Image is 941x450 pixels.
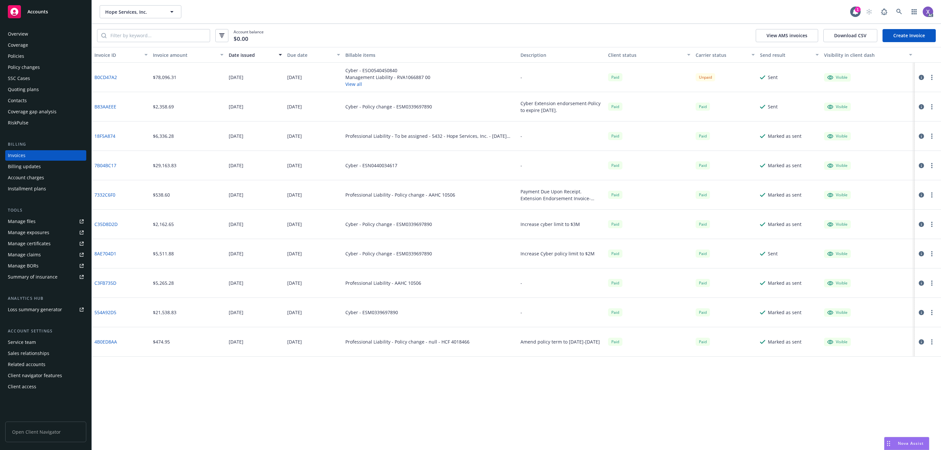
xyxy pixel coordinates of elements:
[8,359,45,370] div: Related accounts
[5,150,86,161] a: Invoices
[8,238,51,249] div: Manage certificates
[608,132,622,140] div: Paid
[8,118,28,128] div: RiskPulse
[608,279,622,287] span: Paid
[827,192,848,198] div: Visible
[5,184,86,194] a: Installment plans
[8,216,36,227] div: Manage files
[5,272,86,282] a: Summary of insurance
[92,47,150,63] button: Invoice ID
[8,184,46,194] div: Installment plans
[5,304,86,315] a: Loss summary generator
[608,191,622,199] span: Paid
[345,81,430,88] button: View all
[287,221,302,228] div: [DATE]
[229,221,243,228] div: [DATE]
[100,5,181,18] button: Hope Services, Inc.
[94,162,116,169] a: 7B04BC17
[234,35,248,43] span: $0.00
[768,162,801,169] div: Marked as sent
[5,141,86,148] div: Billing
[8,62,40,72] div: Policy changes
[520,52,603,58] div: Description
[827,133,848,139] div: Visible
[520,309,522,316] div: -
[345,52,515,58] div: Billable items
[8,51,24,61] div: Policies
[908,5,921,18] a: Switch app
[5,249,86,260] a: Manage claims
[8,73,30,84] div: SSC Cases
[287,309,302,316] div: [DATE]
[287,338,302,345] div: [DATE]
[608,220,622,228] span: Paid
[855,7,861,12] div: 1
[8,40,28,50] div: Coverage
[285,47,343,63] button: Due date
[5,84,86,95] a: Quoting plans
[693,47,757,63] button: Carrier status
[94,52,140,58] div: Invoice ID
[229,133,243,139] div: [DATE]
[696,338,710,346] div: Paid
[287,74,302,81] div: [DATE]
[287,52,333,58] div: Due date
[520,162,522,169] div: -
[827,74,848,80] div: Visible
[5,328,86,334] div: Account settings
[5,238,86,249] a: Manage certificates
[520,338,600,345] div: Amend policy term to [DATE]-[DATE]
[696,161,710,169] div: Paid
[696,103,710,111] div: Paid
[153,103,174,110] div: $2,358.69
[863,5,876,18] a: Start snowing
[94,309,116,316] a: 554A92D5
[520,100,603,114] div: Cyber Extension endorsement-Policy to expire [DATE].
[696,279,710,287] div: Paid
[5,227,86,238] span: Manage exposures
[696,308,710,316] span: Paid
[520,221,580,228] div: Increase cyber limit to $3M
[827,310,848,315] div: Visible
[150,47,226,63] button: Invoice amount
[893,5,906,18] a: Search
[8,249,41,260] div: Manage claims
[605,47,693,63] button: Client status
[345,338,470,345] div: Professional Liability - Policy change - null - HCF 4018466
[229,280,243,286] div: [DATE]
[345,162,397,169] div: Cyber - ESN0440034617
[5,295,86,302] div: Analytics hub
[608,249,622,258] div: Paid
[343,47,518,63] button: Billable items
[8,84,39,95] div: Quoting plans
[153,133,174,139] div: $6,336.28
[696,191,710,199] div: Paid
[696,73,715,81] div: Unpaid
[8,304,62,315] div: Loss summary generator
[768,103,778,110] div: Sent
[5,40,86,50] a: Coverage
[229,162,243,169] div: [DATE]
[5,73,86,84] a: SSC Cases
[608,52,683,58] div: Client status
[608,338,622,346] span: Paid
[827,104,848,110] div: Visible
[696,220,710,228] div: Paid
[153,191,170,198] div: $538.60
[5,3,86,21] a: Accounts
[234,29,264,42] span: Account balance
[608,161,622,169] div: Paid
[5,422,86,442] span: Open Client Navigator
[696,249,710,258] div: Paid
[153,338,170,345] div: $474.95
[8,261,39,271] div: Manage BORs
[8,272,58,282] div: Summary of insurance
[94,74,117,81] a: B0CD47A2
[94,280,116,286] a: C3FB735D
[8,381,36,392] div: Client access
